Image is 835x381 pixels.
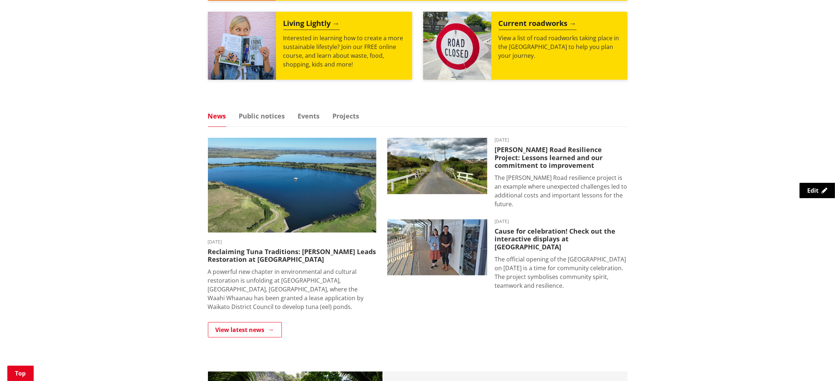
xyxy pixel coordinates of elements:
[495,173,627,208] p: The [PERSON_NAME] Road resilience project is an example where unexpected challenges led to additi...
[208,267,376,311] p: A powerful new chapter in environmental and cultural restoration is unfolding at [GEOGRAPHIC_DATA...
[499,19,577,30] h2: Current roadworks
[333,113,359,119] a: Projects
[495,138,627,142] time: [DATE]
[208,138,376,233] img: Lake Waahi (Lake Puketirini in the foreground)
[208,113,226,119] a: News
[807,186,819,195] span: Edit
[208,12,276,80] img: Mainstream Green Workshop Series
[208,138,376,311] a: [DATE] Reclaiming Tuna Traditions: [PERSON_NAME] Leads Restoration at [GEOGRAPHIC_DATA] A powerfu...
[387,219,487,276] img: Huntly Museum - Debra Kane and Kristy Wilson
[298,113,320,119] a: Events
[208,12,412,80] a: Living Lightly Interested in learning how to create a more sustainable lifestyle? Join our FREE o...
[423,12,627,80] a: Current roadworks View a list of road roadworks taking place in the [GEOGRAPHIC_DATA] to help you...
[387,138,487,194] img: PR-21222 Huia Road Relience Munro Road Bridge
[208,240,376,244] time: [DATE]
[495,227,627,251] h3: Cause for celebration! Check out the interactive displays at [GEOGRAPHIC_DATA]
[208,322,282,337] a: View latest news
[423,12,491,80] img: Road closed sign
[799,183,835,198] a: Edit
[387,219,627,290] a: [DATE] Cause for celebration! Check out the interactive displays at [GEOGRAPHIC_DATA] The officia...
[495,146,627,170] h3: [PERSON_NAME] Road Resilience Project: Lessons learned and our commitment to improvement
[208,248,376,264] h3: Reclaiming Tuna Traditions: [PERSON_NAME] Leads Restoration at [GEOGRAPHIC_DATA]
[239,113,285,119] a: Public notices
[7,366,34,381] a: Top
[495,255,627,290] p: The official opening of the [GEOGRAPHIC_DATA] on [DATE] is a time for community celebration. The ...
[499,34,620,60] p: View a list of road roadworks taking place in the [GEOGRAPHIC_DATA] to help you plan your journey.
[283,19,340,30] h2: Living Lightly
[283,34,405,69] p: Interested in learning how to create a more sustainable lifestyle? Join our FREE online course, a...
[387,138,627,208] a: [DATE] [PERSON_NAME] Road Resilience Project: Lessons learned and our commitment to improvement T...
[495,219,627,224] time: [DATE]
